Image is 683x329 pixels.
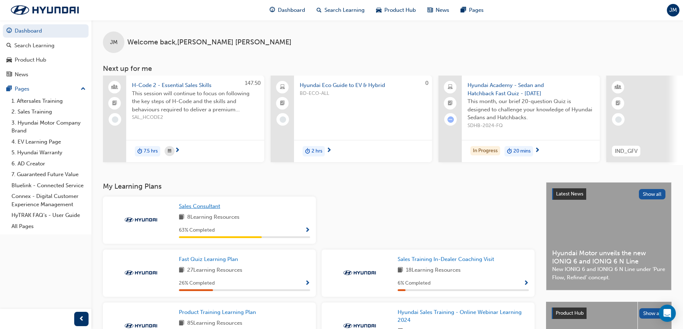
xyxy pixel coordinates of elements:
span: 18 Learning Resources [406,266,461,275]
button: DashboardSearch LearningProduct HubNews [3,23,89,82]
span: duration-icon [507,147,512,156]
span: Product Hub [384,6,416,14]
span: next-icon [326,147,332,154]
span: 7.5 hrs [144,147,158,155]
div: Product Hub [15,56,46,64]
img: Trak [121,269,161,276]
button: Show Progress [305,279,310,288]
span: 147.50 [245,80,261,86]
span: laptop-icon [280,83,285,92]
span: BD-ECO-ALL [300,89,426,98]
a: 147.50H-Code 2 - Essential Sales SkillsThis session will continue to focus on following the key s... [103,76,264,162]
span: Hyundai Academy - Sedan and Hatchback Fast Quiz - [DATE] [468,81,594,97]
button: Pages [3,82,89,96]
span: prev-icon [79,315,84,324]
span: Hyundai Eco Guide to EV & Hybrid [300,81,426,89]
span: news-icon [6,72,12,78]
span: This session will continue to focus on following the key steps of H-Code and the skills and behav... [132,89,259,114]
span: H-Code 2 - Essential Sales Skills [132,81,259,89]
span: book-icon [179,266,184,275]
div: Pages [15,85,29,93]
a: Search Learning [3,39,89,52]
span: IND_GFV [615,147,637,155]
span: 6 % Completed [398,279,431,287]
button: JM [667,4,679,16]
a: Latest NewsShow all [552,188,665,200]
span: calendar-icon [168,147,171,156]
span: guage-icon [270,6,275,15]
a: All Pages [9,221,89,232]
span: news-icon [427,6,433,15]
a: Product Hub [3,53,89,67]
span: Product Hub [556,310,584,316]
a: 5. Hyundai Warranty [9,147,89,158]
span: 8 Learning Resources [187,213,239,222]
span: duration-icon [305,147,310,156]
span: 26 % Completed [179,279,215,287]
span: laptop-icon [448,83,453,92]
a: News [3,68,89,81]
a: Product Training Learning Plan [179,308,259,316]
span: Dashboard [278,6,305,14]
a: Fast Quiz Learning Plan [179,255,241,263]
span: up-icon [81,84,86,94]
a: Bluelink - Connected Service [9,180,89,191]
span: Product Training Learning Plan [179,309,256,315]
img: Trak [121,216,161,223]
a: Hyundai Sales Training - Online Webinar Learning 2024 [398,308,529,324]
span: SDHB-2024-FQ [468,122,594,130]
span: JM [669,6,677,14]
span: learningRecordVerb_NONE-icon [615,116,622,123]
span: booktick-icon [112,99,117,108]
button: Show all [639,308,666,319]
span: pages-icon [6,86,12,92]
span: search-icon [6,43,11,49]
span: book-icon [179,319,184,328]
div: News [15,71,28,79]
span: Welcome back , [PERSON_NAME] [PERSON_NAME] [127,38,291,47]
button: Show all [639,189,666,199]
a: 0Hyundai Eco Guide to EV & HybridBD-ECO-ALLduration-icon2 hrs [271,76,432,162]
span: Show Progress [523,280,529,287]
span: guage-icon [6,28,12,34]
span: Hyundai Motor unveils the new IONIQ 6 and IONIQ 6 N Line [552,249,665,265]
span: Fast Quiz Learning Plan [179,256,238,262]
a: Hyundai Academy - Sedan and Hatchback Fast Quiz - [DATE]This month, our brief 20-question Quiz is... [438,76,600,162]
span: car-icon [6,57,12,63]
a: Sales Training In-Dealer Coaching Visit [398,255,497,263]
a: 7. Guaranteed Future Value [9,169,89,180]
img: Trak [4,3,86,18]
span: 0 [425,80,428,86]
span: 85 Learning Resources [187,319,242,328]
span: car-icon [376,6,381,15]
span: next-icon [175,147,180,154]
span: Latest News [556,191,583,197]
a: guage-iconDashboard [264,3,311,18]
a: 1. Aftersales Training [9,96,89,107]
a: 2. Sales Training [9,106,89,117]
div: Search Learning [14,42,54,50]
span: booktick-icon [616,99,621,108]
div: Open Intercom Messenger [659,305,676,322]
a: 6. AD Creator [9,158,89,169]
span: learningRecordVerb_ATTEMPT-icon [447,116,454,123]
span: Search Learning [324,6,365,14]
span: Sales Training In-Dealer Coaching Visit [398,256,494,262]
a: 3. Hyundai Motor Company Brand [9,117,89,136]
span: pages-icon [461,6,466,15]
a: Product HubShow all [552,308,666,319]
button: Show Progress [305,226,310,235]
span: book-icon [179,213,184,222]
span: next-icon [535,147,540,154]
span: Sales Consultant [179,203,220,209]
h3: Next up for me [91,64,683,73]
a: pages-iconPages [455,3,489,18]
span: SAL_HCODE2 [132,113,259,122]
span: 2 hrs [312,147,322,155]
a: search-iconSearch Learning [311,3,370,18]
a: Latest NewsShow allHyundai Motor unveils the new IONIQ 6 and IONIQ 6 N LineNew IONIQ 6 and IONIQ ... [546,182,672,290]
span: This month, our brief 20-question Quiz is designed to challenge your knowledge of Hyundai Sedans ... [468,97,594,122]
span: Show Progress [305,280,310,287]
